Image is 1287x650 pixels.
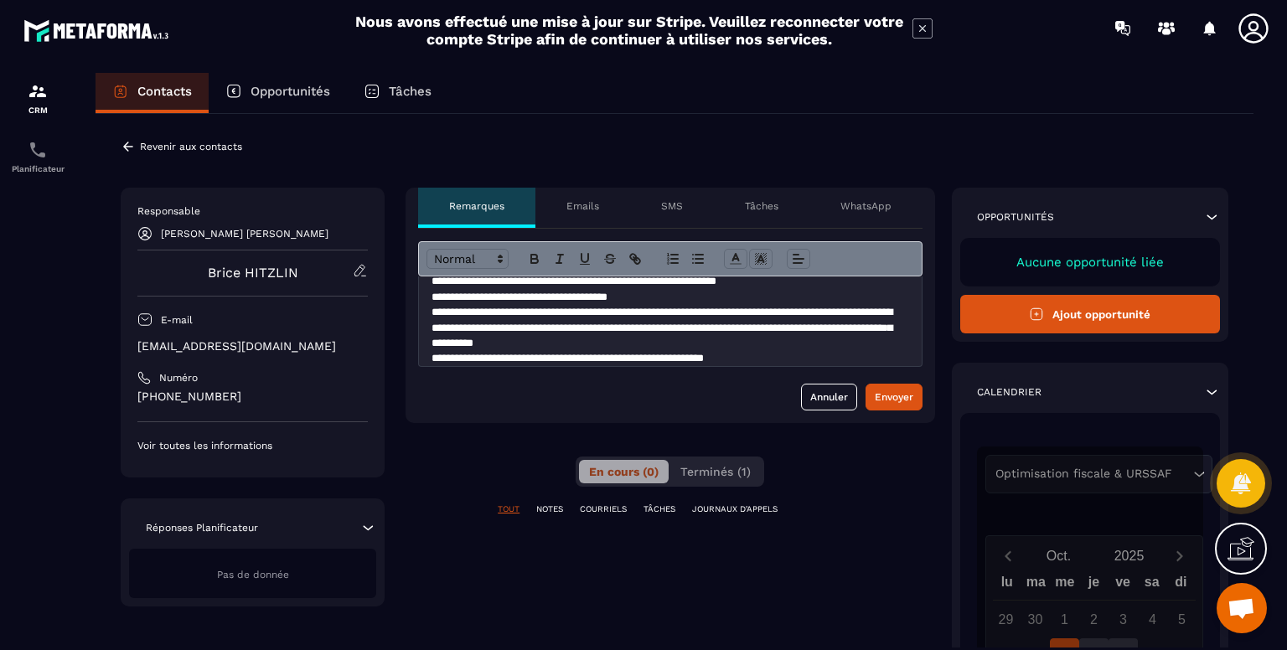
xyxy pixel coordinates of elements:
p: E-mail [161,313,193,327]
p: WhatsApp [840,199,892,213]
p: Emails [566,199,599,213]
div: Ouvrir le chat [1217,583,1267,633]
button: Envoyer [866,384,923,410]
img: logo [23,15,174,46]
p: NOTES [536,503,563,515]
p: Planificateur [4,164,71,173]
button: Annuler [801,384,857,410]
a: formationformationCRM [4,69,71,127]
p: [PHONE_NUMBER] [137,389,368,405]
p: Calendrier [977,385,1041,399]
p: Contacts [137,84,192,99]
a: Opportunités [209,73,347,113]
button: Terminés (1) [670,460,761,483]
a: Brice HITZLIN [208,265,298,281]
button: En cours (0) [579,460,669,483]
p: Numéro [159,371,198,384]
span: Terminés (1) [680,465,751,478]
p: TÂCHES [643,503,675,515]
a: Tâches [347,73,448,113]
p: CRM [4,106,71,115]
p: Voir toutes les informations [137,439,368,452]
p: [PERSON_NAME] [PERSON_NAME] [161,228,328,240]
img: formation [28,81,48,101]
p: [EMAIL_ADDRESS][DOMAIN_NAME] [137,338,368,354]
p: Responsable [137,204,368,218]
p: SMS [661,199,683,213]
span: En cours (0) [589,465,659,478]
p: Remarques [449,199,504,213]
p: Tâches [745,199,778,213]
h2: Nous avons effectué une mise à jour sur Stripe. Veuillez reconnecter votre compte Stripe afin de ... [354,13,904,48]
p: Opportunités [977,210,1054,224]
span: Pas de donnée [217,569,289,580]
p: TOUT [498,503,519,515]
button: Ajout opportunité [960,295,1221,333]
img: scheduler [28,140,48,160]
p: Tâches [389,84,432,99]
p: COURRIELS [580,503,627,515]
p: Aucune opportunité liée [977,255,1204,270]
div: Envoyer [875,389,913,405]
p: JOURNAUX D'APPELS [692,503,778,515]
a: schedulerschedulerPlanificateur [4,127,71,186]
a: Contacts [96,73,209,113]
p: Revenir aux contacts [140,141,242,152]
p: Réponses Planificateur [146,521,258,534]
p: Opportunités [251,84,330,99]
